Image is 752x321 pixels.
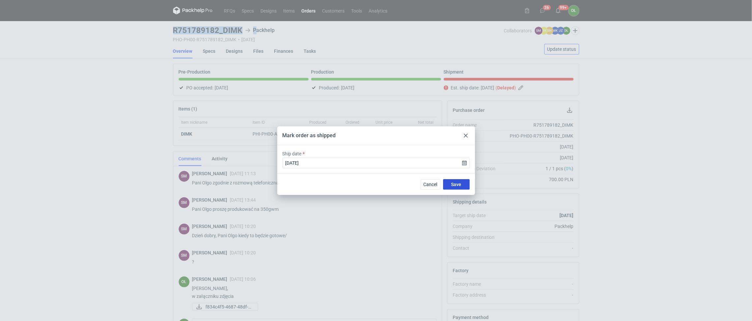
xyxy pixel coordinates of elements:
[421,179,440,190] button: Cancel
[424,182,437,187] span: Cancel
[283,132,336,139] div: Mark order as shipped
[451,182,462,187] span: Save
[283,150,302,157] label: Ship date
[443,179,470,190] button: Save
